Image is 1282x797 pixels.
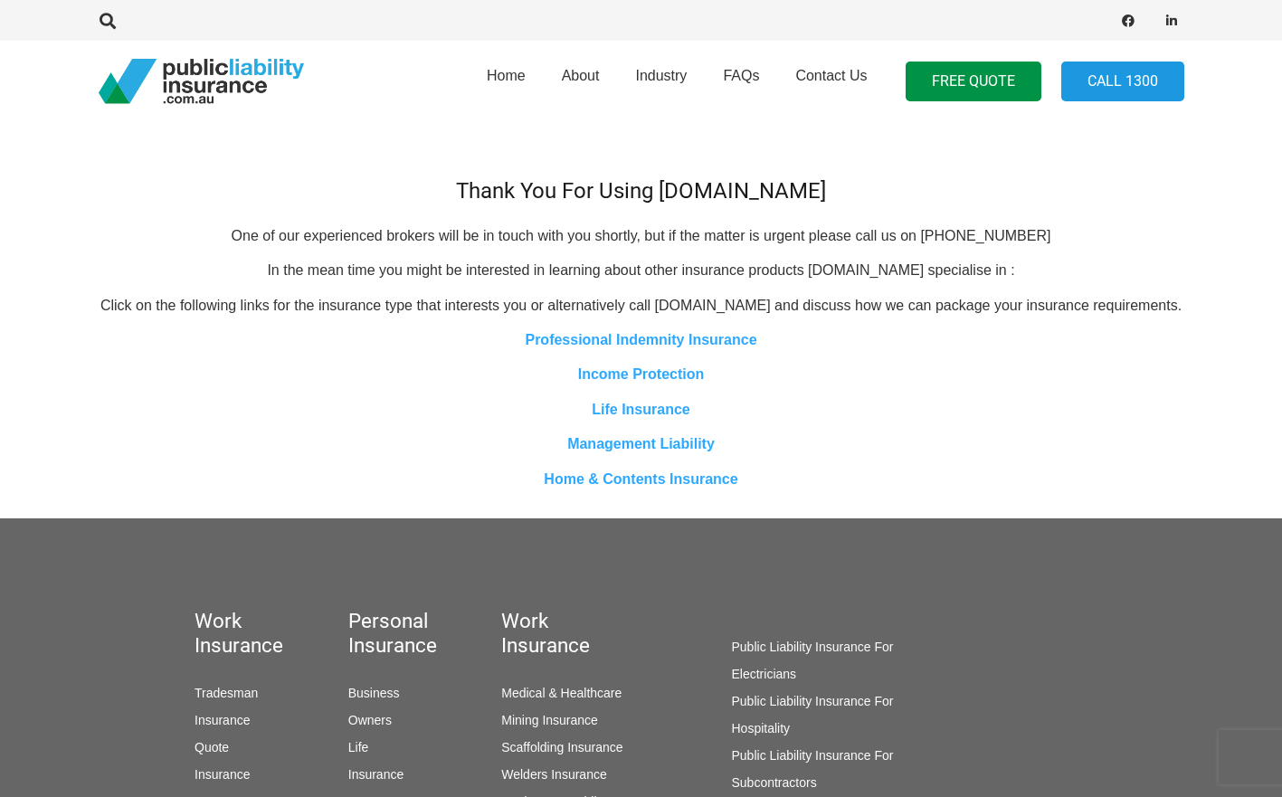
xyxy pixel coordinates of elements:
[544,471,737,487] a: Home & Contents Insurance
[90,13,127,29] a: Search
[1061,62,1184,102] a: Call 1300
[501,740,622,754] a: Scaffolding Insurance
[525,332,756,347] a: Professional Indemnity Insurance
[732,609,935,633] h5: Work Insurance
[99,226,1184,246] p: One of our experienced brokers will be in touch with you shortly, but if the matter is urgent ple...
[617,35,705,128] a: Industry
[1116,8,1141,33] a: Facebook
[732,694,894,735] a: Public Liability Insurance For Hospitality
[195,609,244,658] h5: Work Insurance
[1159,8,1184,33] a: LinkedIn
[99,296,1184,316] p: Click on the following links for the insurance type that interests you or alternatively call [DOM...
[635,68,687,83] span: Industry
[578,366,705,382] a: Income Protection
[592,402,689,417] a: Life Insurance
[348,609,398,658] h5: Personal Insurance
[732,640,894,681] a: Public Liability Insurance For Electricians
[501,686,622,700] a: Medical & Healthcare
[99,261,1184,280] p: In the mean time you might be interested in learning about other insurance products [DOMAIN_NAME]...
[195,686,258,754] a: Tradesman Insurance Quote
[501,767,606,782] a: Welders Insurance
[732,748,894,790] a: Public Liability Insurance For Subcontractors
[501,713,598,727] a: Mining Insurance
[99,59,304,104] a: pli_logotransparent
[777,35,885,128] a: Contact Us
[487,68,526,83] span: Home
[906,62,1041,102] a: FREE QUOTE
[562,68,600,83] span: About
[501,609,627,658] h5: Work Insurance
[723,68,759,83] span: FAQs
[795,68,867,83] span: Contact Us
[99,178,1184,204] h4: Thank You For Using [DOMAIN_NAME]
[348,686,404,782] a: Business Owners Life Insurance
[544,35,618,128] a: About
[705,35,777,128] a: FAQs
[567,436,715,451] a: Management Liability
[469,35,544,128] a: Home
